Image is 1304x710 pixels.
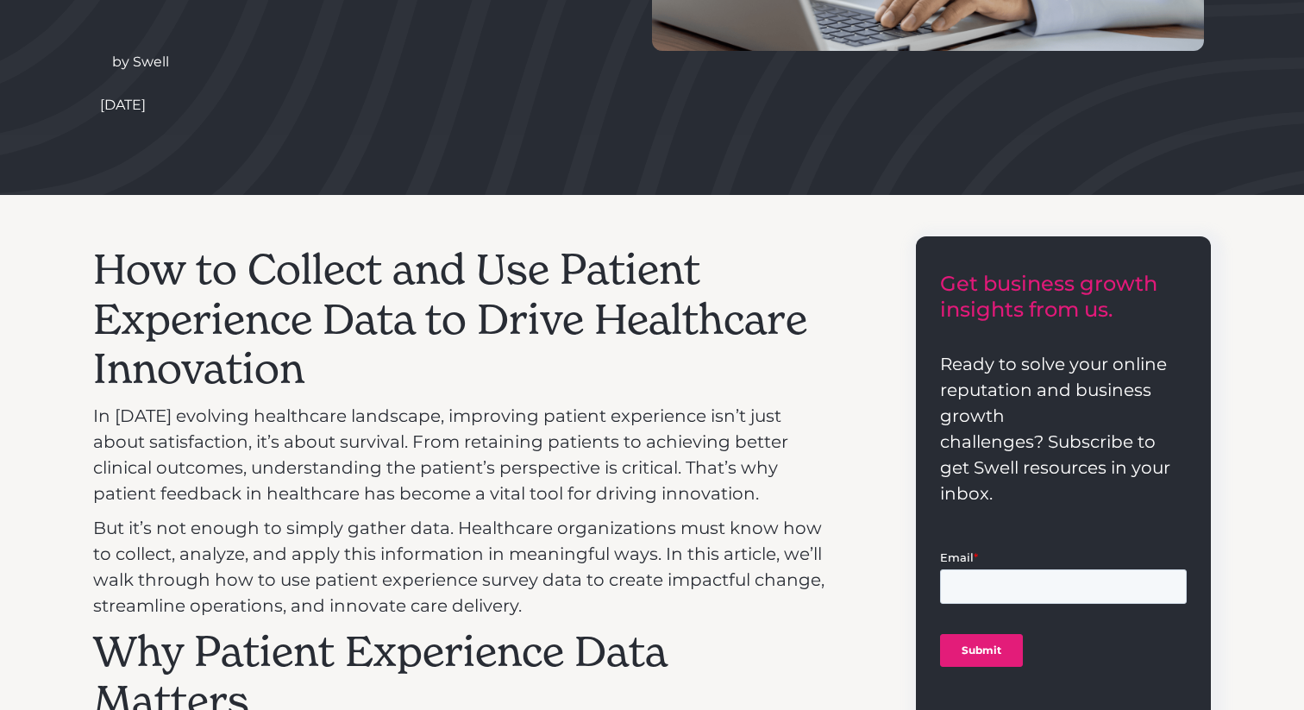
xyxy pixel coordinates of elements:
[112,52,129,72] div: by
[940,271,1187,323] h3: Get business growth insights from us.
[100,95,146,116] div: [DATE]
[93,515,831,619] p: But it’s not enough to simply gather data. Healthcare organizations must know how to collect, ana...
[940,549,1187,697] iframe: Form 1
[93,403,831,506] p: In [DATE] evolving healthcare landscape, improving patient experience isn’t just about satisfacti...
[133,52,169,72] div: Swell
[940,351,1187,506] p: Ready to solve your online reputation and business growth challenges? Subscribe to get Swell reso...
[93,245,831,394] h2: How to Collect and Use Patient Experience Data to Drive Healthcare Innovation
